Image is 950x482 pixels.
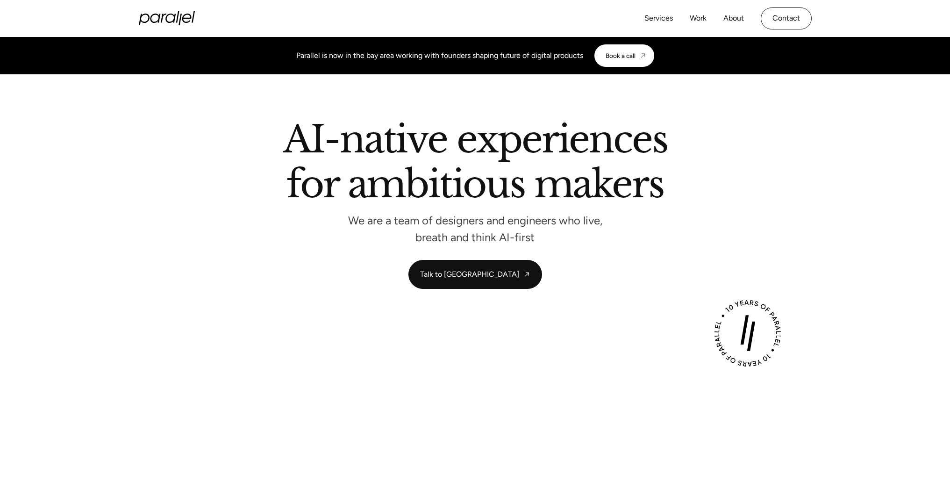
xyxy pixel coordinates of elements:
[594,44,654,67] a: Book a call
[761,7,812,29] a: Contact
[296,50,583,61] div: Parallel is now in the bay area working with founders shaping future of digital products
[639,52,647,59] img: CTA arrow image
[139,11,195,25] a: home
[209,121,742,207] h2: AI-native experiences for ambitious makers
[644,12,673,25] a: Services
[690,12,707,25] a: Work
[723,12,744,25] a: About
[335,216,615,241] p: We are a team of designers and engineers who live, breath and think AI-first
[606,52,636,59] div: Book a call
